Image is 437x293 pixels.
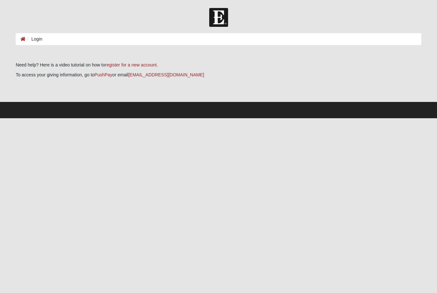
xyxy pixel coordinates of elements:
[94,72,112,77] a: PushPay
[209,8,228,27] img: Church of Eleven22 Logo
[16,62,421,68] p: Need help? Here is a video tutorial on how to .
[105,62,157,67] a: register for a new account
[26,36,42,42] li: Login
[128,72,204,77] a: [EMAIL_ADDRESS][DOMAIN_NAME]
[16,72,421,78] p: To access your giving information, go to or email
